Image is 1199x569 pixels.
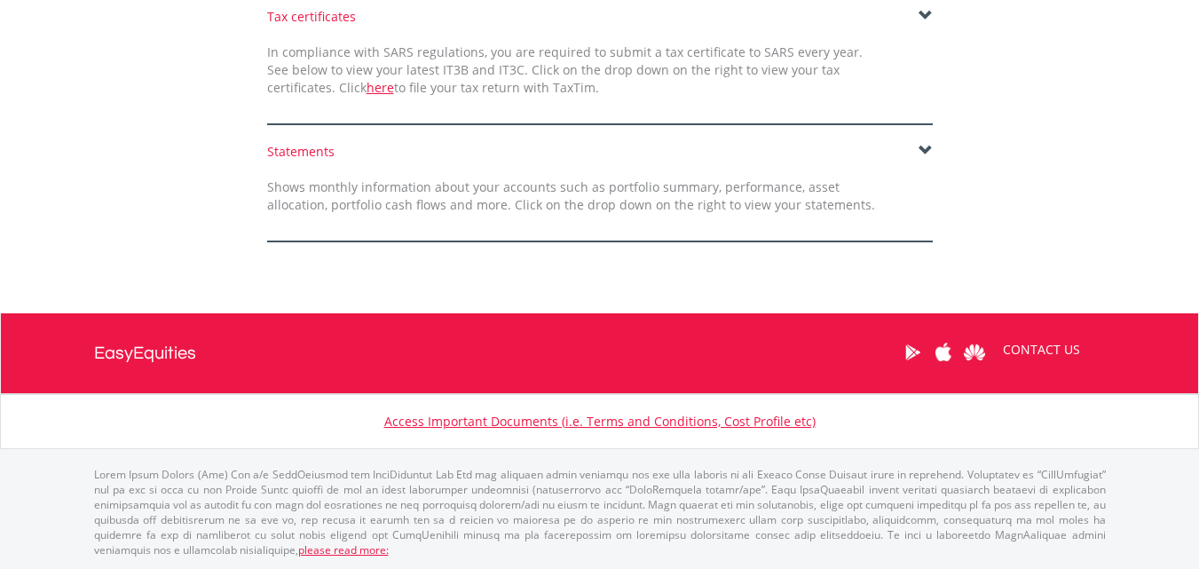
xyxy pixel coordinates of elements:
a: Access Important Documents (i.e. Terms and Conditions, Cost Profile etc) [384,413,816,430]
p: Lorem Ipsum Dolors (Ame) Con a/e SeddOeiusmod tem InciDiduntut Lab Etd mag aliquaen admin veniamq... [94,467,1106,558]
a: here [367,79,394,96]
div: Tax certificates [267,8,933,26]
a: please read more: [298,542,389,557]
div: Shows monthly information about your accounts such as portfolio summary, performance, asset alloc... [254,178,888,214]
a: Apple [928,325,959,380]
a: Huawei [959,325,990,380]
a: EasyEquities [94,313,196,393]
a: Google Play [897,325,928,380]
div: Statements [267,143,933,161]
span: Click to file your tax return with TaxTim. [339,79,599,96]
span: In compliance with SARS regulations, you are required to submit a tax certificate to SARS every y... [267,43,863,96]
a: CONTACT US [990,325,1093,375]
